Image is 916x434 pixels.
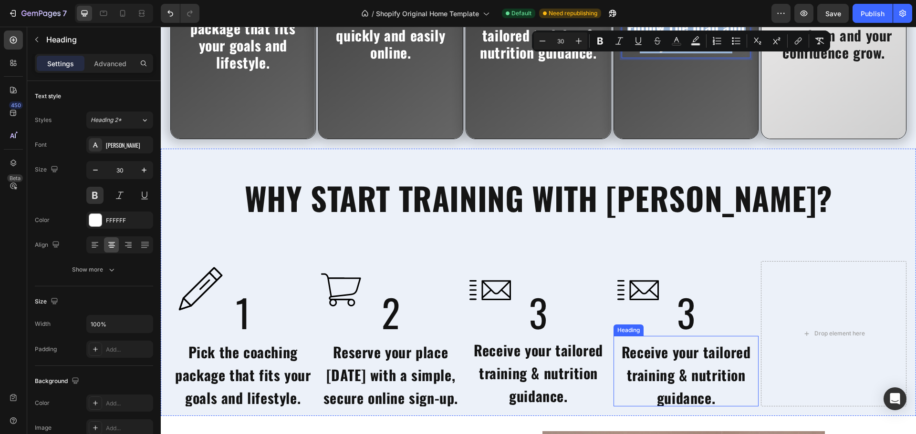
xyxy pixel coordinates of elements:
div: Add... [106,345,151,354]
span: Reserve your place [DATE] with a simple, secure online sign-up. [163,314,297,382]
input: Auto [87,315,153,333]
div: Background [35,375,81,388]
div: Image [35,424,52,432]
div: Color [35,216,50,224]
div: Open Intercom Messenger [884,387,906,410]
div: Styles [35,116,52,124]
div: Show more [72,265,116,274]
span: Default [511,9,531,18]
div: Size [35,295,60,308]
div: Text style [35,92,61,101]
div: Publish [861,9,885,19]
p: Settings [47,59,74,69]
p: Advanced [94,59,126,69]
button: Heading 2* [86,111,153,129]
div: Editor contextual toolbar [532,30,830,51]
div: Font [35,141,47,149]
div: Undo/Redo [161,4,199,23]
iframe: Design area [161,27,916,434]
div: Width [35,320,51,328]
div: Size [35,163,60,176]
p: 7 [62,8,67,19]
button: Save [817,4,849,23]
img: gempages_579314036349338393-d055c8aa-d2ba-4cf5-b635-aa0770e49138.gif [157,234,205,293]
img: gempages_579314036349338393-496e3195-e84a-4b20-b08f-2714e29308bf.gif [305,234,353,293]
div: FFFFFF [106,216,151,225]
h2: Rich Text Editor. Editing area: main [305,309,450,380]
span: Need republishing [549,9,597,18]
div: 450 [9,101,23,109]
div: [PERSON_NAME] [106,141,151,150]
span: Receive your tailored training & nutrition guidance. [313,313,442,380]
span: Pick the coaching package that fits your goals and lifestyle. [14,314,150,382]
div: Beta [7,174,23,182]
p: ⁠⁠⁠⁠⁠⁠⁠ [306,308,449,377]
h2: 1 [34,262,130,309]
p: 3 [331,262,424,308]
button: Show more [35,261,153,278]
img: gempages_579314036349338393-d1cbca75-2cba-4c28-b819-84e8c29c4451.gif [10,234,68,293]
img: gempages_579314036349338393-496e3195-e84a-4b20-b08f-2714e29308bf.gif [453,234,500,293]
span: Heading 2* [91,116,122,124]
span: Shopify Original Home Template [376,9,479,19]
span: Save [825,10,841,18]
p: Heading [46,34,149,45]
span: / [372,9,374,19]
span: Receive your tailored training & nutrition guidance. [461,314,590,382]
div: Drop element here [654,303,704,311]
div: Align [35,239,62,252]
button: 7 [4,4,71,23]
div: Heading [455,299,481,308]
div: Add... [106,399,151,408]
div: Padding [35,345,57,353]
div: Add... [106,424,151,433]
button: Publish [853,4,893,23]
div: Color [35,399,50,407]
